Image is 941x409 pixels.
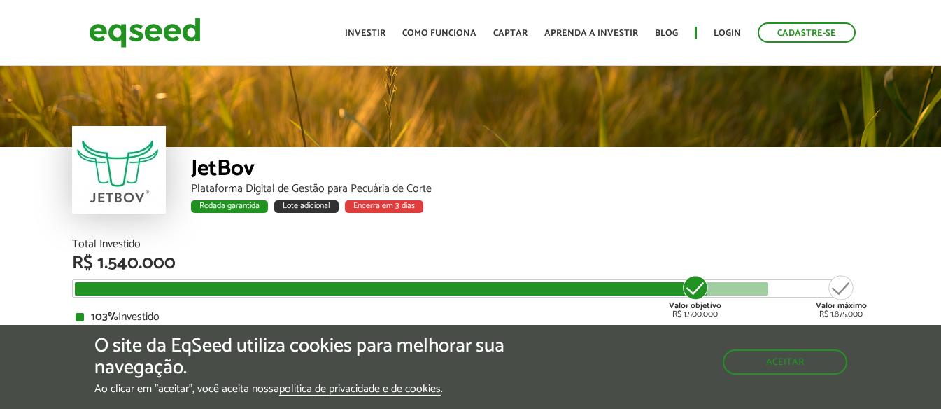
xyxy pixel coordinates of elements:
[655,29,678,38] a: Blog
[91,307,118,326] strong: 103%
[758,22,856,43] a: Cadastre-se
[94,382,546,396] p: Ao clicar em "aceitar", você aceita nossa .
[345,29,385,38] a: Investir
[669,299,721,312] strong: Valor objetivo
[279,384,441,396] a: política de privacidade e de cookies
[723,349,847,375] button: Aceitar
[402,29,476,38] a: Como funciona
[493,29,528,38] a: Captar
[72,254,870,272] div: R$ 1.540.000
[714,29,741,38] a: Login
[191,200,268,213] div: Rodada garantida
[94,335,546,379] h5: O site da EqSeed utiliza cookies para melhorar sua navegação.
[191,158,870,183] div: JetBov
[91,323,115,342] strong: 113%
[89,14,201,51] img: EqSeed
[72,239,870,250] div: Total Investido
[191,183,870,195] div: Plataforma Digital de Gestão para Pecuária de Corte
[816,299,867,312] strong: Valor máximo
[544,29,638,38] a: Aprenda a investir
[816,274,867,319] div: R$ 1.875.000
[274,200,339,213] div: Lote adicional
[669,274,721,319] div: R$ 1.500.000
[76,312,866,323] div: Investido
[345,200,423,213] div: Encerra em 3 dias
